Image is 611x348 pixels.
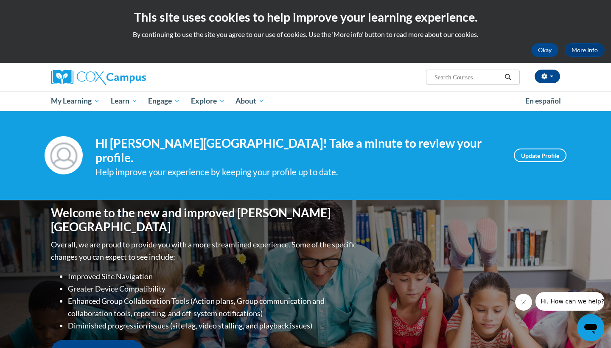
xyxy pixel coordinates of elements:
button: Search [502,72,514,82]
iframe: Message from company [535,292,604,311]
button: Account Settings [535,70,560,83]
a: Explore [185,91,230,111]
a: Engage [143,91,185,111]
a: About [230,91,270,111]
span: About [235,96,264,106]
a: More Info [565,43,605,57]
span: Explore [191,96,225,106]
li: Diminished progression issues (site lag, video stalling, and playback issues) [68,320,359,332]
a: Cox Campus [51,70,212,85]
span: Engage [148,96,180,106]
span: My Learning [51,96,100,106]
img: Cox Campus [51,70,146,85]
input: Search Courses [434,72,502,82]
h4: Hi [PERSON_NAME][GEOGRAPHIC_DATA]! Take a minute to review your profile. [95,136,501,165]
a: Update Profile [514,149,566,162]
li: Enhanced Group Collaboration Tools (Action plans, Group communication and collaboration tools, re... [68,295,359,320]
span: Learn [111,96,137,106]
span: En español [525,96,561,105]
iframe: Close message [515,294,532,311]
iframe: Button to launch messaging window [577,314,604,341]
a: Learn [105,91,143,111]
div: Main menu [38,91,573,111]
a: My Learning [45,91,105,111]
h2: This site uses cookies to help improve your learning experience. [6,8,605,25]
h1: Welcome to the new and improved [PERSON_NAME][GEOGRAPHIC_DATA] [51,206,359,234]
p: Overall, we are proud to provide you with a more streamlined experience. Some of the specific cha... [51,239,359,263]
button: Okay [531,43,558,57]
li: Improved Site Navigation [68,270,359,283]
a: En español [520,92,566,110]
p: By continuing to use the site you agree to our use of cookies. Use the ‘More info’ button to read... [6,30,605,39]
div: Help improve your experience by keeping your profile up to date. [95,165,501,179]
li: Greater Device Compatibility [68,283,359,295]
img: Profile Image [45,136,83,174]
